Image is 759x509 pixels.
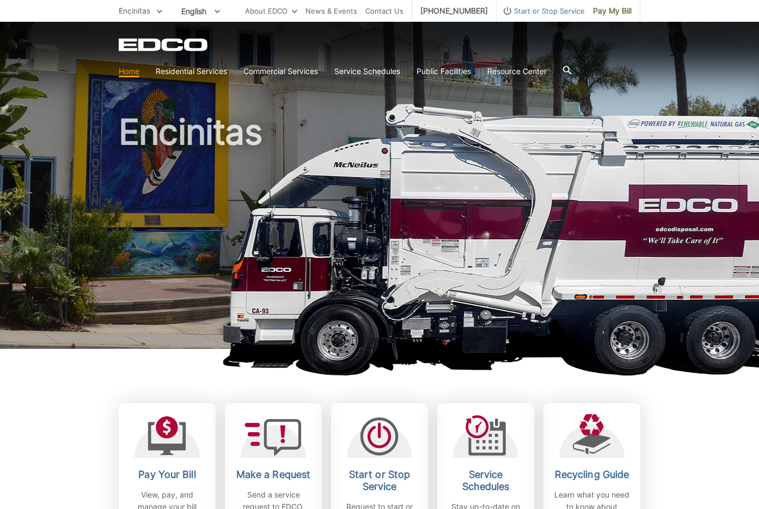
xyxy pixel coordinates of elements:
[119,114,640,354] h1: Encinitas
[334,65,400,77] a: Service Schedules
[305,5,357,17] a: News & Events
[119,6,150,15] span: Encinitas
[243,65,318,77] a: Commercial Services
[593,5,632,17] span: Pay My Bill
[445,469,526,493] h2: Service Schedules
[417,65,471,77] a: Public Facilities
[487,65,547,77] a: Resource Center
[156,65,227,77] a: Residential Services
[245,5,297,17] a: About EDCO
[119,65,139,77] a: Home
[119,38,209,51] a: EDCD logo. Return to the homepage.
[552,469,632,481] h2: Recycling Guide
[339,469,420,493] h2: Start or Stop Service
[173,2,228,20] span: English
[127,469,207,481] h2: Pay Your Bill
[233,469,314,481] h2: Make a Request
[365,5,403,17] a: Contact Us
